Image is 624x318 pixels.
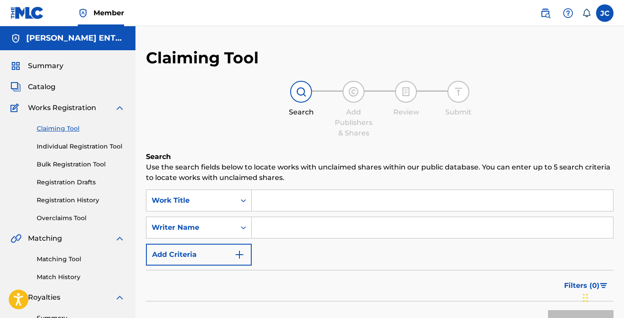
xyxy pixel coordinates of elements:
[582,9,591,17] div: Notifications
[384,107,428,118] div: Review
[114,292,125,303] img: expand
[10,103,22,113] img: Works Registration
[146,152,614,162] h6: Search
[146,162,614,183] p: Use the search fields below to locate works with unclaimed shares within our public database. You...
[152,195,230,206] div: Work Title
[10,61,21,71] img: Summary
[453,86,464,97] img: step indicator icon for Submit
[537,4,554,22] a: Public Search
[146,244,252,266] button: Add Criteria
[37,178,125,187] a: Registration Drafts
[114,233,125,244] img: expand
[401,86,411,97] img: step indicator icon for Review
[28,233,62,244] span: Matching
[437,107,480,118] div: Submit
[10,233,21,244] img: Matching
[563,8,573,18] img: help
[37,196,125,205] a: Registration History
[596,4,614,22] div: User Menu
[234,249,245,260] img: 9d2ae6d4665cec9f34b9.svg
[37,273,125,282] a: Match History
[114,103,125,113] img: expand
[94,8,124,18] span: Member
[28,103,96,113] span: Works Registration
[332,107,375,138] div: Add Publishers & Shares
[559,275,614,297] button: Filters (0)
[37,255,125,264] a: Matching Tool
[10,82,21,92] img: Catalog
[583,285,588,311] div: Drag
[559,4,577,22] div: Help
[10,61,63,71] a: SummarySummary
[37,214,125,223] a: Overclaims Tool
[28,61,63,71] span: Summary
[279,107,323,118] div: Search
[78,8,88,18] img: Top Rightsholder
[580,276,624,318] iframe: Chat Widget
[540,8,551,18] img: search
[28,292,60,303] span: Royalties
[564,280,600,291] span: Filters ( 0 )
[28,82,55,92] span: Catalog
[348,86,359,97] img: step indicator icon for Add Publishers & Shares
[10,7,44,19] img: MLC Logo
[37,160,125,169] a: Bulk Registration Tool
[146,48,259,68] h2: Claiming Tool
[37,124,125,133] a: Claiming Tool
[26,33,125,43] h5: CALHOUN ENTERPRISES LLC
[10,33,21,44] img: Accounts
[600,197,624,269] iframe: Resource Center
[152,222,230,233] div: Writer Name
[296,86,306,97] img: step indicator icon for Search
[37,142,125,151] a: Individual Registration Tool
[10,292,21,303] img: Royalties
[10,82,55,92] a: CatalogCatalog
